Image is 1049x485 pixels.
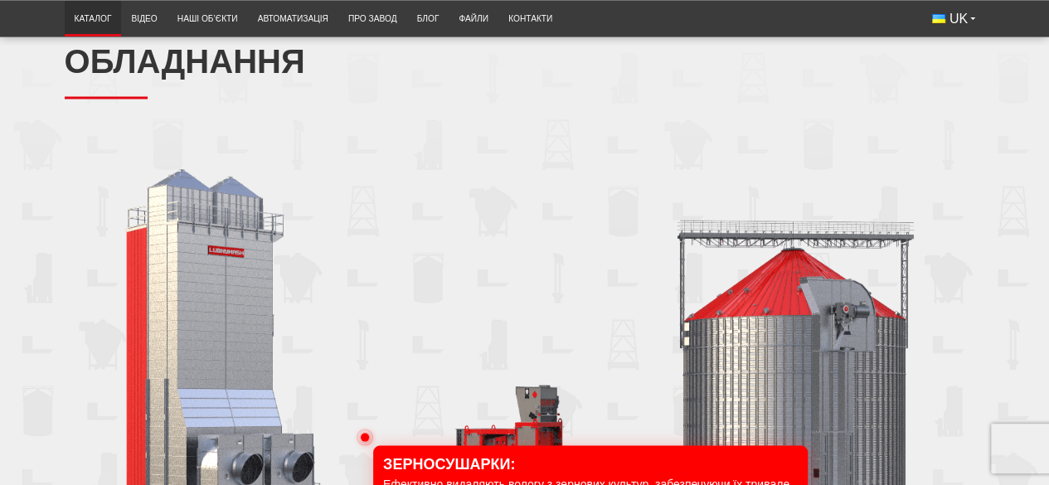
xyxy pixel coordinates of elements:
img: Українська [932,14,945,23]
a: Каталог [65,5,122,32]
a: Блог [407,5,449,32]
a: Відео [121,5,167,32]
a: Контакти [498,5,562,32]
button: UK [922,5,985,33]
a: Наші об’єкти [168,5,248,32]
a: Файли [449,5,498,32]
a: Автоматизація [248,5,338,32]
span: UK [949,10,968,28]
h2: Обладнання [65,41,985,98]
a: Про завод [338,5,407,32]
